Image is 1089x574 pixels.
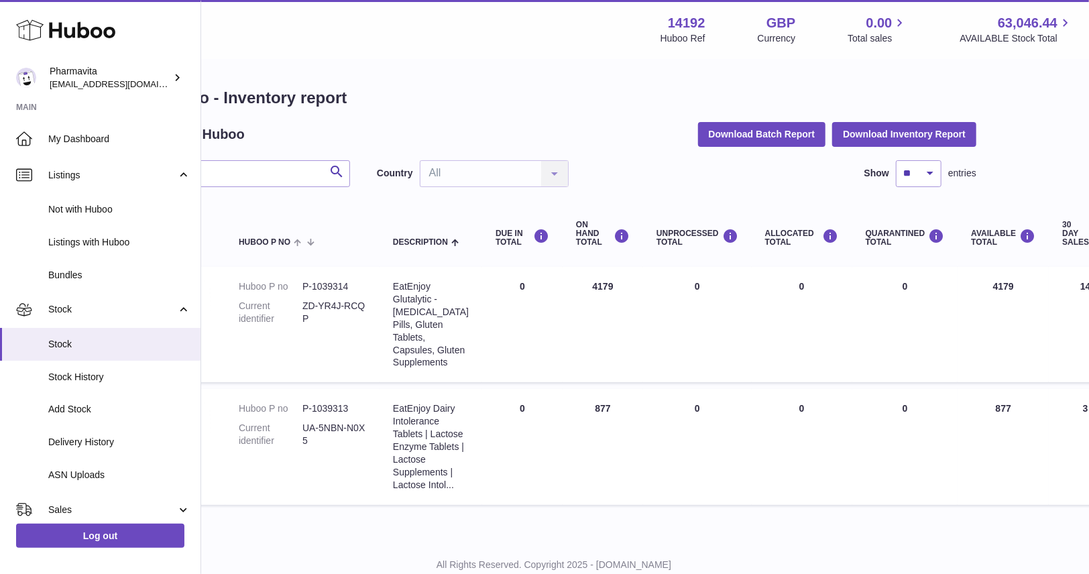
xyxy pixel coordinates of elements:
span: Not with Huboo [48,203,190,216]
td: 4179 [563,267,643,382]
div: Currency [758,32,796,45]
span: Stock [48,338,190,351]
div: AVAILABLE Total [971,229,1035,247]
a: 0.00 Total sales [848,14,907,45]
dd: ZD-YR4J-RCQP [302,300,366,325]
div: Huboo Ref [661,32,705,45]
span: AVAILABLE Stock Total [960,32,1073,45]
label: Show [864,167,889,180]
td: 0 [482,389,563,504]
dt: Huboo P no [239,280,302,293]
div: EatEnjoy Glutalytic - [MEDICAL_DATA] Pills, Gluten Tablets, Capsules, Gluten Supplements [393,280,469,369]
td: 0 [482,267,563,382]
span: Stock [48,303,176,316]
img: matt.simic@pharmavita.uk [16,68,36,88]
span: Listings with Huboo [48,236,190,249]
td: 877 [563,389,643,504]
span: Add Stock [48,403,190,416]
td: 0 [752,267,852,382]
span: 0 [903,281,908,292]
div: ALLOCATED Total [765,229,839,247]
span: 0 [903,403,908,414]
td: 0 [643,267,752,382]
button: Download Batch Report [698,122,826,146]
span: 63,046.44 [998,14,1057,32]
td: 0 [643,389,752,504]
a: Log out [16,524,184,548]
span: Sales [48,504,176,516]
dt: Current identifier [239,300,302,325]
strong: 14192 [668,14,705,32]
p: All Rights Reserved. Copyright 2025 - [DOMAIN_NAME] [121,559,987,571]
dd: UA-5NBN-N0X5 [302,422,366,447]
dt: Huboo P no [239,402,302,415]
dt: Current identifier [239,422,302,447]
label: Country [377,167,413,180]
div: QUARANTINED Total [866,229,945,247]
span: Stock History [48,371,190,384]
div: UNPROCESSED Total [656,229,738,247]
span: Listings [48,169,176,182]
dd: P-1039313 [302,402,366,415]
span: 0.00 [866,14,893,32]
div: DUE IN TOTAL [496,229,549,247]
span: Description [393,238,448,247]
td: 877 [958,389,1049,504]
div: Pharmavita [50,65,170,91]
h1: My Huboo - Inventory report [131,87,976,109]
button: Download Inventory Report [832,122,976,146]
span: [EMAIL_ADDRESS][DOMAIN_NAME] [50,78,197,89]
div: ON HAND Total [576,221,630,247]
span: Huboo P no [239,238,290,247]
strong: GBP [766,14,795,32]
span: Bundles [48,269,190,282]
span: Delivery History [48,436,190,449]
span: entries [948,167,976,180]
span: Total sales [848,32,907,45]
div: EatEnjoy Dairy Intolerance Tablets | Lactose Enzyme Tablets | Lactose Supplements | Lactose Intol... [393,402,469,491]
dd: P-1039314 [302,280,366,293]
span: ASN Uploads [48,469,190,481]
span: My Dashboard [48,133,190,146]
td: 4179 [958,267,1049,382]
a: 63,046.44 AVAILABLE Stock Total [960,14,1073,45]
td: 0 [752,389,852,504]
